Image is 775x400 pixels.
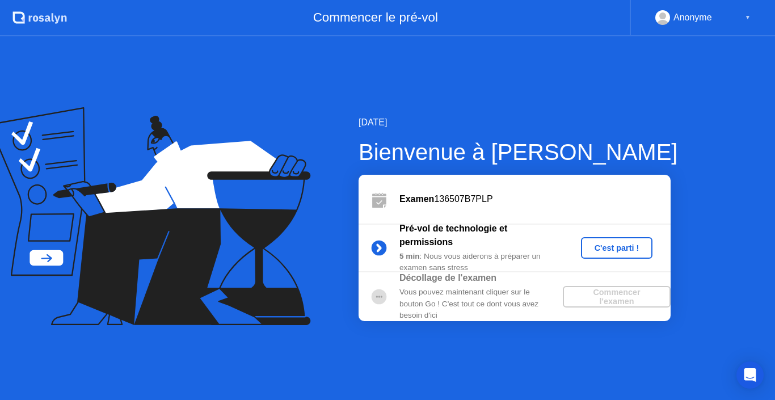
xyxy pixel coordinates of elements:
[399,251,563,274] div: : Nous vous aiderons à préparer un examen sans stress
[581,237,653,259] button: C'est parti !
[399,224,507,247] b: Pré-vol de technologie et permissions
[399,287,563,321] div: Vous pouvez maintenant cliquer sur le bouton Go ! C'est tout ce dont vous avez besoin d'ici
[399,192,671,206] div: 136507B7PLP
[745,10,751,25] div: ▼
[586,243,648,252] div: C'est parti !
[736,361,764,389] div: Open Intercom Messenger
[563,286,671,308] button: Commencer l'examen
[399,252,420,260] b: 5 min
[359,116,677,129] div: [DATE]
[673,10,712,25] div: Anonyme
[399,194,434,204] b: Examen
[359,135,677,169] div: Bienvenue à [PERSON_NAME]
[567,288,666,306] div: Commencer l'examen
[399,273,496,283] b: Décollage de l'examen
